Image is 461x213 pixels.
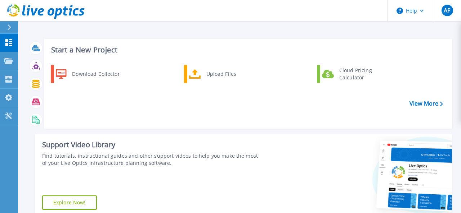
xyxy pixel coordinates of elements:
[203,67,256,81] div: Upload Files
[184,65,258,83] a: Upload Files
[42,152,259,167] div: Find tutorials, instructional guides and other support videos to help you make the most of your L...
[317,65,391,83] a: Cloud Pricing Calculator
[444,8,450,13] span: AF
[68,67,123,81] div: Download Collector
[409,100,443,107] a: View More
[51,46,443,54] h3: Start a New Project
[336,67,389,81] div: Cloud Pricing Calculator
[42,140,259,149] div: Support Video Library
[42,195,97,210] a: Explore Now!
[51,65,125,83] a: Download Collector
